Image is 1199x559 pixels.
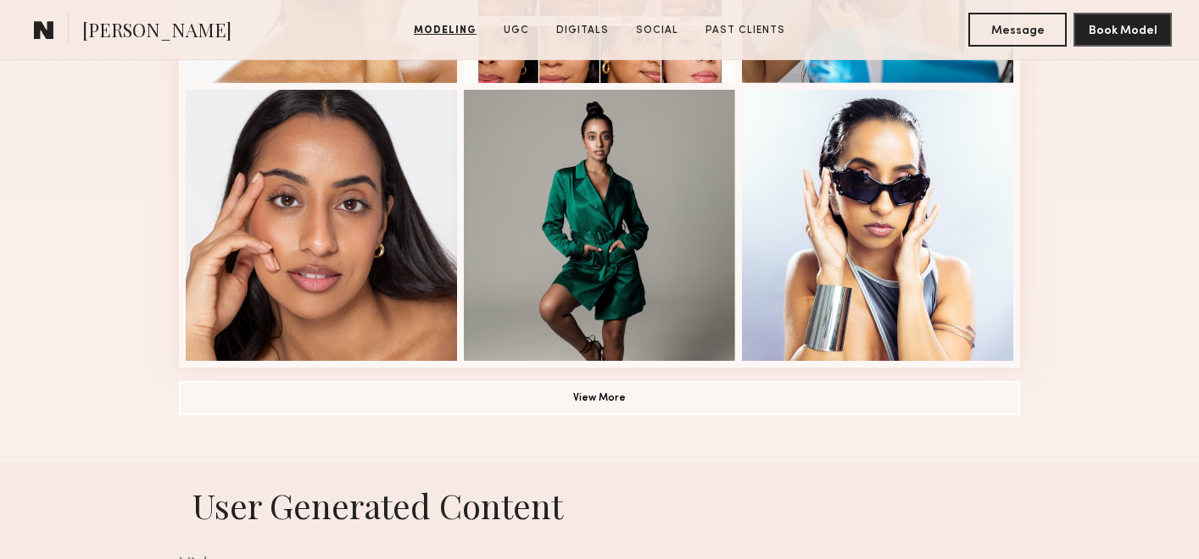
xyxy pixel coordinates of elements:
[968,13,1067,47] button: Message
[179,381,1020,415] button: View More
[82,17,231,47] span: [PERSON_NAME]
[699,23,792,38] a: Past Clients
[165,483,1034,528] h1: User Generated Content
[629,23,685,38] a: Social
[1074,22,1172,36] a: Book Model
[407,23,483,38] a: Modeling
[497,23,536,38] a: UGC
[549,23,616,38] a: Digitals
[1074,13,1172,47] button: Book Model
